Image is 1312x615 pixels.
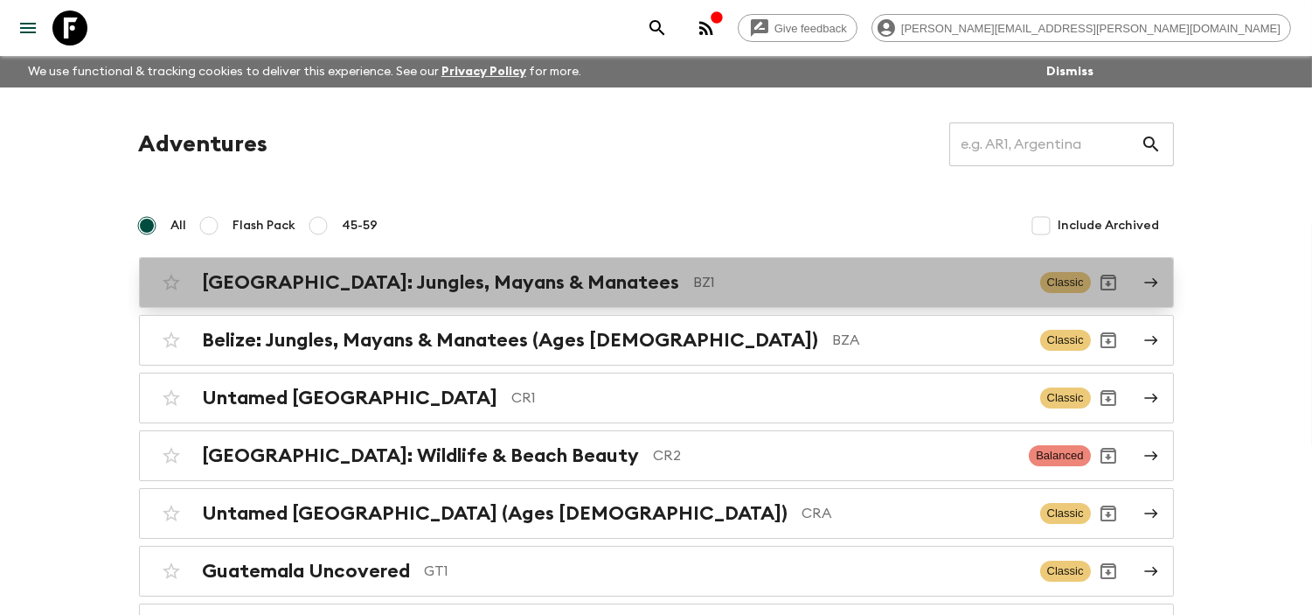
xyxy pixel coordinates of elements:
p: BZA [833,330,1026,351]
div: [PERSON_NAME][EMAIL_ADDRESS][PERSON_NAME][DOMAIN_NAME] [871,14,1291,42]
button: Archive [1091,323,1126,358]
h2: [GEOGRAPHIC_DATA]: Jungles, Mayans & Manatees [203,271,680,294]
h2: Guatemala Uncovered [203,560,411,583]
span: Give feedback [765,22,857,35]
a: Privacy Policy [441,66,526,78]
span: Classic [1040,272,1091,293]
button: menu [10,10,45,45]
h2: Belize: Jungles, Mayans & Manatees (Ages [DEMOGRAPHIC_DATA]) [203,329,819,352]
h2: [GEOGRAPHIC_DATA]: Wildlife & Beach Beauty [203,444,640,467]
h1: Adventures [139,127,268,162]
button: Archive [1091,438,1126,473]
button: Dismiss [1042,59,1098,84]
span: Classic [1040,330,1091,351]
span: Classic [1040,503,1091,524]
a: Give feedback [738,14,857,42]
button: Archive [1091,265,1126,300]
span: Classic [1040,561,1091,582]
a: [GEOGRAPHIC_DATA]: Wildlife & Beach BeautyCR2BalancedArchive [139,430,1174,481]
button: Archive [1091,554,1126,589]
p: We use functional & tracking cookies to deliver this experience. See our for more. [21,56,588,87]
a: Untamed [GEOGRAPHIC_DATA]CR1ClassicArchive [139,373,1174,423]
a: Guatemala UncoveredGT1ClassicArchive [139,546,1174,597]
a: Belize: Jungles, Mayans & Manatees (Ages [DEMOGRAPHIC_DATA])BZAClassicArchive [139,315,1174,366]
p: GT1 [425,561,1026,582]
span: Include Archived [1059,217,1160,234]
h2: Untamed [GEOGRAPHIC_DATA] [203,387,498,409]
p: CR2 [654,445,1016,466]
span: Balanced [1029,445,1090,466]
p: CRA [802,503,1026,524]
a: Untamed [GEOGRAPHIC_DATA] (Ages [DEMOGRAPHIC_DATA])CRAClassicArchive [139,488,1174,539]
p: BZ1 [694,272,1026,293]
span: [PERSON_NAME][EMAIL_ADDRESS][PERSON_NAME][DOMAIN_NAME] [892,22,1290,35]
input: e.g. AR1, Argentina [949,120,1141,169]
button: Archive [1091,381,1126,416]
span: 45-59 [343,217,378,234]
a: [GEOGRAPHIC_DATA]: Jungles, Mayans & ManateesBZ1ClassicArchive [139,257,1174,308]
span: Classic [1040,388,1091,409]
span: Flash Pack [233,217,296,234]
h2: Untamed [GEOGRAPHIC_DATA] (Ages [DEMOGRAPHIC_DATA]) [203,502,788,525]
button: search adventures [640,10,675,45]
button: Archive [1091,496,1126,531]
p: CR1 [512,388,1026,409]
span: All [171,217,187,234]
